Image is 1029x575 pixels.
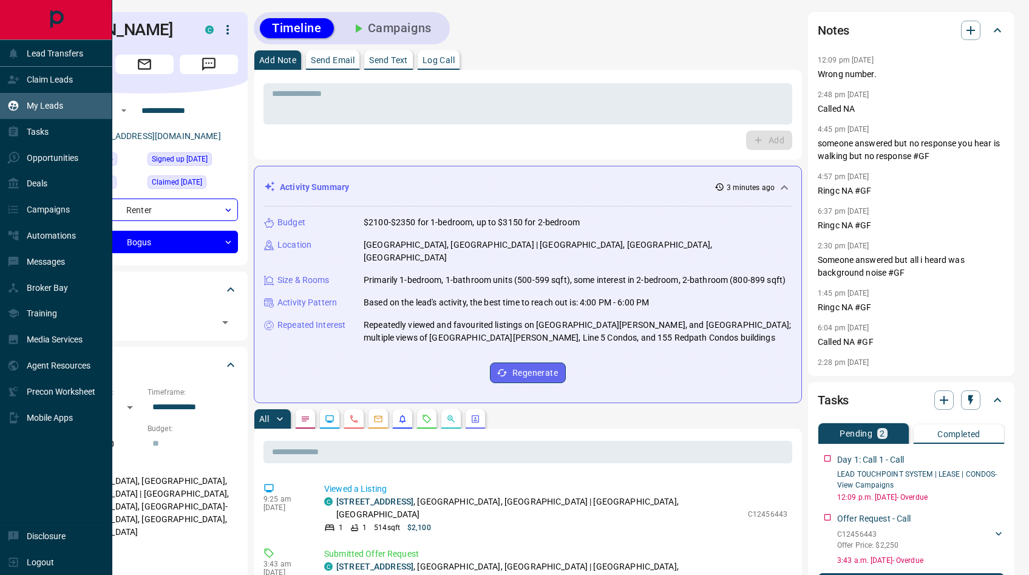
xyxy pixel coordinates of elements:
p: Submitted Offer Request [324,548,787,560]
p: Send Email [311,56,355,64]
div: Activity Summary3 minutes ago [264,176,792,199]
p: [GEOGRAPHIC_DATA], [GEOGRAPHIC_DATA], [GEOGRAPHIC_DATA] | [GEOGRAPHIC_DATA], [GEOGRAPHIC_DATA], [... [51,471,238,542]
p: All [259,415,269,423]
p: , [GEOGRAPHIC_DATA], [GEOGRAPHIC_DATA] | [GEOGRAPHIC_DATA], [GEOGRAPHIC_DATA] [336,495,742,521]
p: Motivation: [51,548,238,559]
svg: Notes [301,414,310,424]
span: Signed up [DATE] [152,153,208,165]
span: Claimed [DATE] [152,176,202,188]
svg: Emails [373,414,383,424]
p: 2:28 pm [DATE] [818,358,869,367]
button: Campaigns [339,18,444,38]
div: Bogus [51,231,238,253]
p: Viewed a Listing [324,483,787,495]
svg: Opportunities [446,414,456,424]
p: Based on the lead's activity, the best time to reach out is: 4:00 PM - 6:00 PM [364,296,649,309]
p: Log Call [423,56,455,64]
p: Activity Summary [280,181,349,194]
p: Activity Pattern [277,296,337,309]
p: $2100-$2350 for 1-bedroom, up to $3150 for 2-bedroom [364,216,580,229]
p: 6:37 pm [DATE] [818,207,869,216]
div: Tags [51,275,238,304]
p: 3:43 am [263,560,306,568]
p: Offer Request - Call [837,512,911,525]
p: Timeframe: [148,387,238,398]
h1: [PERSON_NAME] [51,20,187,39]
p: Location [277,239,311,251]
a: [EMAIL_ADDRESS][DOMAIN_NAME] [84,131,221,141]
p: Repeated Interest [277,319,345,332]
h2: Notes [818,21,849,40]
a: [STREET_ADDRESS] [336,562,413,571]
a: LEAD TOUCHPOINT SYSTEM | LEASE | CONDOS- View Campaigns [837,470,997,489]
span: Email [115,55,174,74]
p: 6:04 pm [DATE] [818,324,869,332]
p: Budget [277,216,305,229]
p: 2 [880,429,885,438]
svg: Agent Actions [470,414,480,424]
p: Budget: [148,423,238,434]
div: condos.ca [324,497,333,506]
p: 12:09 p.m. [DATE] - Overdue [837,492,1005,503]
p: Add Note [259,56,296,64]
div: C12456443Offer Price: $2,250 [837,526,1005,553]
p: Ringc NA #GF [818,301,1005,314]
div: Wed Aug 13 2025 [148,175,238,192]
svg: Calls [349,414,359,424]
svg: Lead Browsing Activity [325,414,335,424]
a: [STREET_ADDRESS] [336,497,413,506]
p: Size & Rooms [277,274,330,287]
p: Pending [840,429,872,438]
p: 2:48 pm [DATE] [818,90,869,99]
div: Notes [818,16,1005,45]
p: 3:43 a.m. [DATE] - Overdue [837,555,1005,566]
p: 4:45 pm [DATE] [818,125,869,134]
div: condos.ca [205,26,214,34]
p: 514 sqft [374,522,400,533]
p: 1:45 pm [DATE] [818,289,869,298]
p: C12456443 [837,529,898,540]
p: Ringc NA #GF [818,185,1005,197]
p: [DATE] [263,503,306,512]
p: Repeatedly viewed and favourited listings on [GEOGRAPHIC_DATA][PERSON_NAME], and [GEOGRAPHIC_DATA... [364,319,792,344]
p: 2:30 pm [DATE] [818,242,869,250]
button: Open [217,314,234,331]
p: Areas Searched: [51,460,238,471]
p: someone answered but no response you hear is walking but no response #GF [818,137,1005,163]
h2: Tasks [818,390,849,410]
p: 1 [362,522,367,533]
p: Ringc NA #GF [818,219,1005,232]
svg: Listing Alerts [398,414,407,424]
span: Message [180,55,238,74]
p: Someone answered but all i heard was background noise #GF [818,254,1005,279]
p: Called NA #GF [818,336,1005,349]
p: [GEOGRAPHIC_DATA], [GEOGRAPHIC_DATA] | [GEOGRAPHIC_DATA], [GEOGRAPHIC_DATA], [GEOGRAPHIC_DATA] [364,239,792,264]
p: Offer Price: $2,250 [837,540,898,551]
p: C12456443 [748,509,787,520]
div: Criteria [51,350,238,379]
p: 12:09 pm [DATE] [818,56,874,64]
p: Completed [937,430,980,438]
p: 3 minutes ago [727,182,775,193]
p: 1 [339,522,343,533]
p: Wrong number. [818,68,1005,81]
p: Send Text [369,56,408,64]
svg: Requests [422,414,432,424]
p: $2,100 [407,522,431,533]
p: 9:25 am [263,495,306,503]
div: Renter [51,199,238,221]
button: Timeline [260,18,334,38]
p: Primarily 1-bedroom, 1-bathroom units (500-599 sqft), some interest in 2-bedroom, 2-bathroom (800... [364,274,786,287]
p: Called NA [818,103,1005,115]
p: Day 1: Call 1 - Call [837,454,905,466]
div: Tasks [818,386,1005,415]
div: Wed Aug 13 2025 [148,152,238,169]
button: Open [117,103,131,118]
button: Regenerate [490,362,566,383]
p: 4:57 pm [DATE] [818,172,869,181]
div: condos.ca [324,562,333,571]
